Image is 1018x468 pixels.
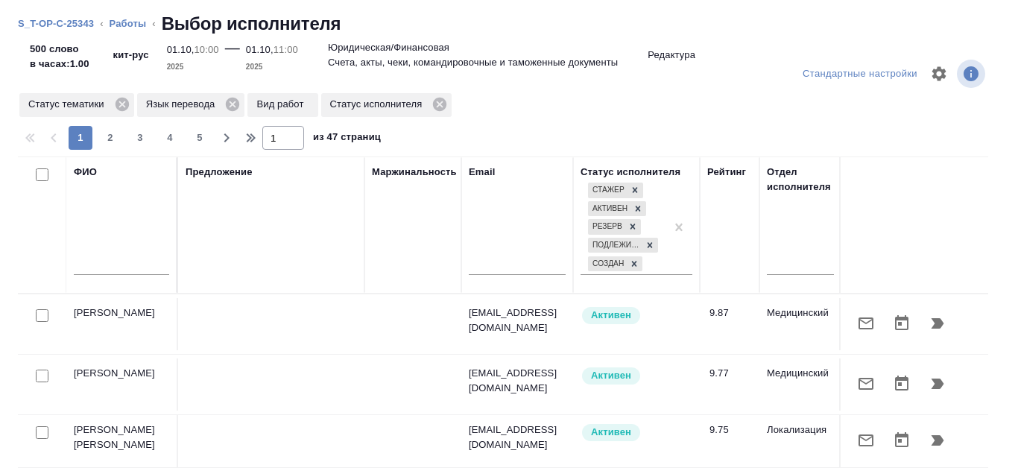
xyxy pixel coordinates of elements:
p: Язык перевода [146,97,221,112]
span: Настроить таблицу [921,56,957,92]
div: Рядовой исполнитель: назначай с учетом рейтинга [581,306,692,326]
div: Предложение [186,165,253,180]
h2: Выбор исполнителя [162,12,341,36]
div: Рейтинг [707,165,746,180]
button: 3 [128,126,152,150]
div: Отдел исполнителя [767,165,834,195]
li: ‹ [152,16,155,31]
td: [PERSON_NAME] [PERSON_NAME] [66,415,178,467]
div: Язык перевода [137,93,245,117]
button: Продолжить [920,423,955,458]
p: 01.10, [246,44,274,55]
span: из 47 страниц [313,128,381,150]
button: Отправить предложение о работе [848,423,884,458]
div: Статус исполнителя [581,165,680,180]
div: Стажер, Активен, Резерв, Подлежит внедрению, Создан [587,218,642,236]
button: Продолжить [920,306,955,341]
div: Создан [588,256,626,272]
td: Медицинский [759,358,841,411]
button: Открыть календарь загрузки [884,423,920,458]
p: 01.10, [167,44,195,55]
div: Стажер, Активен, Резерв, Подлежит внедрению, Создан [587,200,648,218]
p: Статус исполнителя [330,97,428,112]
button: Отправить предложение о работе [848,366,884,402]
td: Медицинский [759,298,841,350]
a: S_T-OP-C-25343 [18,18,94,29]
button: Отправить предложение о работе [848,306,884,341]
div: Подлежит внедрению [588,238,642,253]
td: [PERSON_NAME] [66,358,178,411]
div: Рядовой исполнитель: назначай с учетом рейтинга [581,423,692,443]
p: Вид работ [256,97,309,112]
button: Открыть календарь загрузки [884,366,920,402]
p: Активен [591,368,631,383]
p: Редактура [648,48,695,63]
p: Юридическая/Финансовая [328,40,449,55]
p: 11:00 [274,44,298,55]
div: 9.77 [709,366,752,381]
div: Стажер [588,183,627,198]
span: 2 [98,130,122,145]
a: Работы [110,18,147,29]
button: Продолжить [920,366,955,402]
p: Активен [591,308,631,323]
p: [EMAIL_ADDRESS][DOMAIN_NAME] [469,423,566,452]
div: 9.75 [709,423,752,437]
p: 10:00 [195,44,219,55]
nav: breadcrumb [18,12,1000,36]
div: Активен [588,201,630,217]
input: Выбери исполнителей, чтобы отправить приглашение на работу [36,309,48,322]
div: split button [799,63,921,86]
button: 4 [158,126,182,150]
div: Email [469,165,495,180]
div: Статус тематики [19,93,134,117]
p: 500 слово [30,42,89,57]
div: 9.87 [709,306,752,320]
div: Рядовой исполнитель: назначай с учетом рейтинга [581,366,692,386]
div: — [225,36,240,75]
button: 2 [98,126,122,150]
td: Локализация [759,415,841,467]
span: 5 [188,130,212,145]
span: 3 [128,130,152,145]
div: Маржинальность [372,165,457,180]
div: Статус исполнителя [321,93,452,117]
span: 4 [158,130,182,145]
li: ‹ [100,16,103,31]
p: Статус тематики [28,97,110,112]
input: Выбери исполнителей, чтобы отправить приглашение на работу [36,370,48,382]
div: ФИО [74,165,97,180]
button: 5 [188,126,212,150]
span: Посмотреть информацию [957,60,988,88]
div: Резерв [588,219,625,235]
div: Стажер, Активен, Резерв, Подлежит внедрению, Создан [587,255,644,273]
div: Стажер, Активен, Резерв, Подлежит внедрению, Создан [587,236,660,255]
p: Активен [591,425,631,440]
div: Стажер, Активен, Резерв, Подлежит внедрению, Создан [587,181,645,200]
p: [EMAIL_ADDRESS][DOMAIN_NAME] [469,366,566,396]
p: [EMAIL_ADDRESS][DOMAIN_NAME] [469,306,566,335]
td: [PERSON_NAME] [66,298,178,350]
button: Открыть календарь загрузки [884,306,920,341]
input: Выбери исполнителей, чтобы отправить приглашение на работу [36,426,48,439]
